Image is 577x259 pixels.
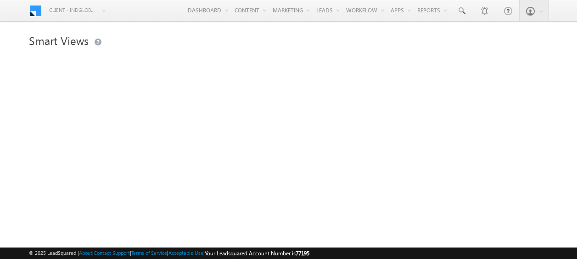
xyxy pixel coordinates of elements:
[131,250,167,256] a: Terms of Service
[29,249,309,258] span: © 2025 LeadSquared | | | | |
[49,6,97,15] span: Client - indglobal2 (77195)
[168,250,203,256] a: Acceptable Use
[205,250,309,257] span: Your Leadsquared Account Number is
[296,250,309,257] span: 77195
[94,250,130,256] a: Contact Support
[29,33,89,48] span: Smart Views
[79,250,92,256] a: About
